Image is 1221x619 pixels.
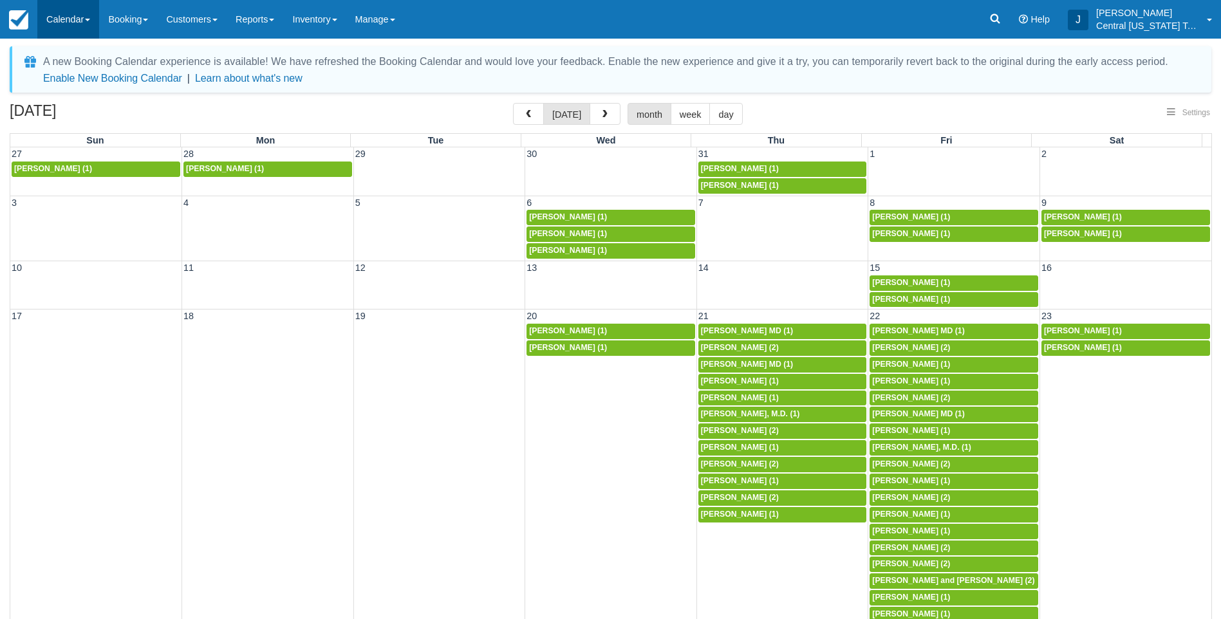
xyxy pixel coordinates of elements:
span: 9 [1040,198,1048,208]
span: 3 [10,198,18,208]
span: 22 [868,311,881,321]
button: day [709,103,742,125]
a: [PERSON_NAME] (1) [527,324,695,339]
span: [PERSON_NAME] (1) [14,164,92,173]
span: Mon [256,135,275,145]
span: 11 [182,263,195,273]
a: [PERSON_NAME] (1) [870,210,1038,225]
span: [PERSON_NAME] (1) [1044,229,1122,238]
a: [PERSON_NAME] (1) [527,226,695,242]
span: [PERSON_NAME] (1) [186,164,264,173]
span: [PERSON_NAME] MD (1) [872,409,964,418]
span: Thu [768,135,785,145]
a: [PERSON_NAME] (1) [698,507,867,522]
a: [PERSON_NAME] MD (1) [698,324,867,339]
span: [PERSON_NAME], M.D. (1) [872,443,971,452]
span: [PERSON_NAME] (2) [872,559,950,568]
a: [PERSON_NAME] (2) [870,490,1038,506]
button: Settings [1159,104,1218,122]
a: [PERSON_NAME] (1) [1041,340,1210,356]
span: 18 [182,311,195,321]
span: 15 [868,263,881,273]
span: [PERSON_NAME] (1) [872,229,950,238]
span: Fri [940,135,952,145]
a: [PERSON_NAME] (2) [698,490,867,506]
a: [PERSON_NAME] (1) [870,275,1038,291]
a: [PERSON_NAME] (1) [870,226,1038,242]
a: [PERSON_NAME] (1) [870,357,1038,373]
a: [PERSON_NAME] (2) [698,457,867,472]
button: month [628,103,671,125]
span: 1 [868,149,876,159]
span: Settings [1182,108,1210,117]
span: [PERSON_NAME] (2) [872,393,950,402]
span: [PERSON_NAME] (1) [529,229,607,238]
span: [PERSON_NAME] MD (1) [701,360,793,369]
i: Help [1019,15,1028,24]
span: [PERSON_NAME] (1) [701,181,779,190]
span: Sat [1110,135,1124,145]
span: [PERSON_NAME] (1) [872,360,950,369]
span: [PERSON_NAME], M.D. (1) [701,409,800,418]
a: [PERSON_NAME] (1) [698,162,867,177]
span: [PERSON_NAME] (1) [872,510,950,519]
span: 16 [1040,263,1053,273]
a: [PERSON_NAME] MD (1) [870,407,1038,422]
button: Enable New Booking Calendar [43,72,182,85]
a: [PERSON_NAME] (2) [870,340,1038,356]
span: [PERSON_NAME] (2) [872,543,950,552]
a: [PERSON_NAME] (2) [870,557,1038,572]
div: A new Booking Calendar experience is available! We have refreshed the Booking Calendar and would ... [43,54,1168,69]
a: [PERSON_NAME] (1) [870,590,1038,605]
span: 13 [525,263,538,273]
a: [PERSON_NAME] (1) [1041,226,1210,242]
button: [DATE] [543,103,590,125]
span: 10 [10,263,23,273]
span: [PERSON_NAME] (1) [701,164,779,173]
a: [PERSON_NAME] (1) [527,243,695,259]
span: 5 [354,198,362,208]
span: [PERSON_NAME] MD (1) [701,326,793,335]
span: 20 [525,311,538,321]
span: | [187,73,190,84]
span: [PERSON_NAME] (1) [872,476,950,485]
span: [PERSON_NAME] and [PERSON_NAME] (2) [872,576,1034,585]
span: [PERSON_NAME] (1) [872,278,950,287]
span: [PERSON_NAME] (2) [872,459,950,468]
span: [PERSON_NAME] (1) [701,376,779,385]
span: 31 [697,149,710,159]
span: [PERSON_NAME] (1) [529,326,607,335]
a: [PERSON_NAME], M.D. (1) [698,407,867,422]
div: J [1068,10,1088,30]
a: [PERSON_NAME] (1) [527,210,695,225]
span: [PERSON_NAME] (1) [872,593,950,602]
span: [PERSON_NAME] (2) [701,459,779,468]
a: [PERSON_NAME] (1) [183,162,352,177]
a: [PERSON_NAME] (1) [870,374,1038,389]
a: [PERSON_NAME] (1) [698,440,867,456]
span: Help [1030,14,1050,24]
span: 6 [525,198,533,208]
span: [PERSON_NAME] (2) [872,343,950,352]
span: [PERSON_NAME] (1) [529,212,607,221]
span: [PERSON_NAME] (1) [701,510,779,519]
span: 30 [525,149,538,159]
a: [PERSON_NAME] MD (1) [870,324,1038,339]
span: [PERSON_NAME] (1) [872,609,950,618]
span: 17 [10,311,23,321]
p: [PERSON_NAME] [1096,6,1199,19]
span: [PERSON_NAME] (1) [1044,343,1122,352]
span: [PERSON_NAME] (2) [701,426,779,435]
a: [PERSON_NAME] (1) [527,340,695,356]
h2: [DATE] [10,103,172,127]
span: [PERSON_NAME] (2) [701,493,779,502]
a: [PERSON_NAME] MD (1) [698,357,867,373]
span: [PERSON_NAME] (1) [1044,326,1122,335]
span: 19 [354,311,367,321]
a: [PERSON_NAME] and [PERSON_NAME] (2) [870,573,1038,589]
span: 2 [1040,149,1048,159]
span: 27 [10,149,23,159]
a: [PERSON_NAME] (1) [698,178,867,194]
a: [PERSON_NAME] (2) [870,540,1038,556]
span: 29 [354,149,367,159]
